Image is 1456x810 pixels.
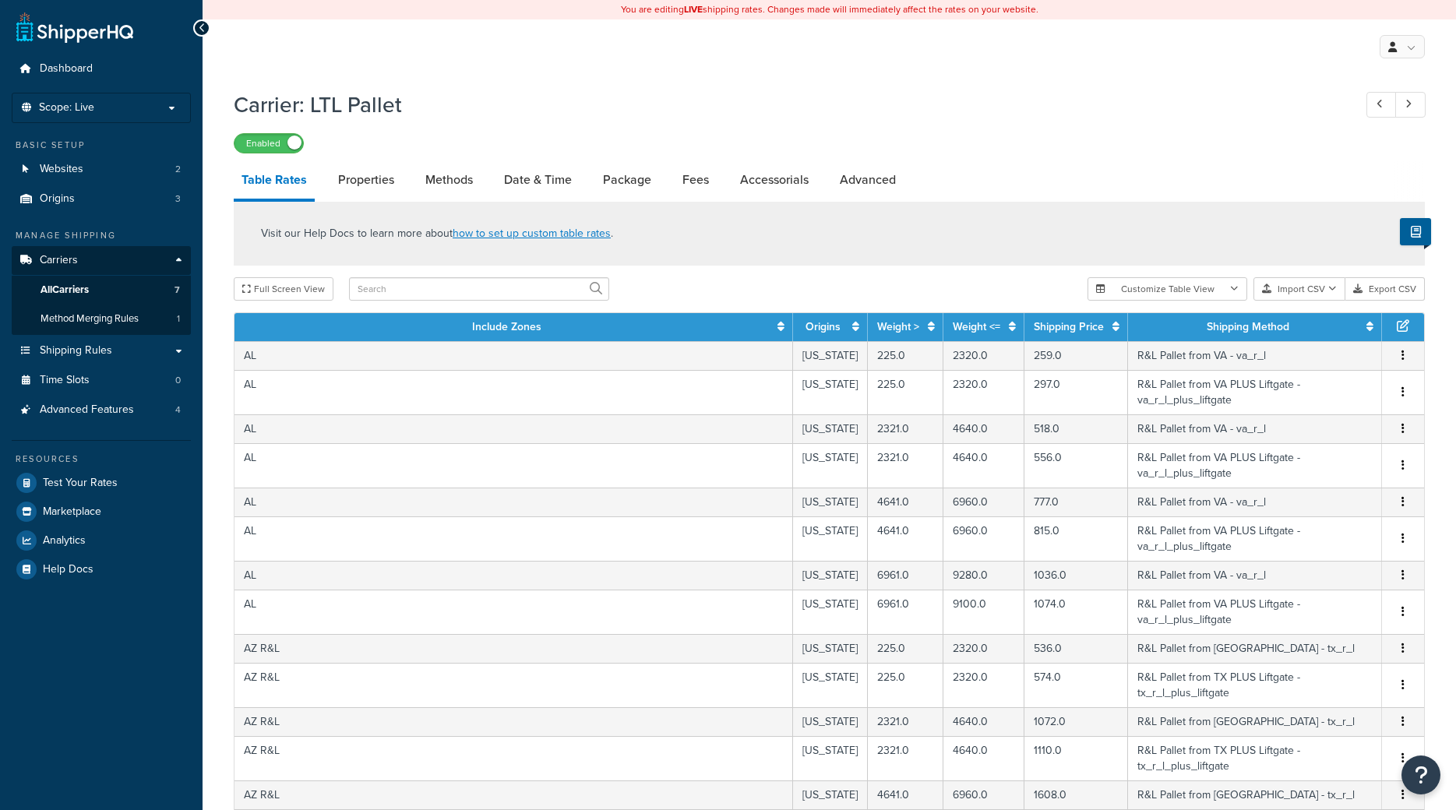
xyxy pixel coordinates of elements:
[12,305,191,333] li: Method Merging Rules
[793,443,868,488] td: [US_STATE]
[43,477,118,490] span: Test Your Rates
[1253,277,1345,301] button: Import CSV
[793,707,868,736] td: [US_STATE]
[1088,277,1247,301] button: Customize Table View
[1401,755,1440,794] button: Open Resource Center
[12,246,191,335] li: Carriers
[234,443,793,488] td: AL
[868,780,943,809] td: 4641.0
[1395,92,1426,118] a: Next Record
[234,161,315,202] a: Table Rates
[943,370,1024,414] td: 2320.0
[1024,780,1128,809] td: 1608.0
[234,488,793,516] td: AL
[1034,319,1104,335] a: Shipping Price
[675,161,717,199] a: Fees
[175,283,180,297] span: 7
[472,319,541,335] a: Include Zones
[175,163,181,176] span: 2
[1024,736,1128,780] td: 1110.0
[868,634,943,663] td: 225.0
[40,254,78,267] span: Carriers
[12,155,191,184] a: Websites2
[349,277,609,301] input: Search
[41,283,89,297] span: All Carriers
[868,370,943,414] td: 225.0
[1128,634,1382,663] td: R&L Pallet from [GEOGRAPHIC_DATA] - tx_r_l
[868,443,943,488] td: 2321.0
[868,590,943,634] td: 6961.0
[418,161,481,199] a: Methods
[1024,414,1128,443] td: 518.0
[234,707,793,736] td: AZ R&L
[793,736,868,780] td: [US_STATE]
[453,225,611,241] a: how to set up custom table rates
[806,319,841,335] a: Origins
[40,374,90,387] span: Time Slots
[943,561,1024,590] td: 9280.0
[12,55,191,83] a: Dashboard
[234,590,793,634] td: AL
[12,555,191,583] a: Help Docs
[1024,516,1128,561] td: 815.0
[793,414,868,443] td: [US_STATE]
[40,403,134,417] span: Advanced Features
[234,134,303,153] label: Enabled
[234,516,793,561] td: AL
[1128,736,1382,780] td: R&L Pallet from TX PLUS Liftgate - tx_r_l_plus_liftgate
[943,634,1024,663] td: 2320.0
[793,370,868,414] td: [US_STATE]
[1128,488,1382,516] td: R&L Pallet from VA - va_r_l
[12,305,191,333] a: Method Merging Rules1
[12,498,191,526] a: Marketplace
[234,663,793,707] td: AZ R&L
[12,453,191,466] div: Resources
[943,516,1024,561] td: 6960.0
[261,225,613,242] p: Visit our Help Docs to learn more about .
[793,488,868,516] td: [US_STATE]
[793,341,868,370] td: [US_STATE]
[1024,443,1128,488] td: 556.0
[1128,707,1382,736] td: R&L Pallet from [GEOGRAPHIC_DATA] - tx_r_l
[1128,341,1382,370] td: R&L Pallet from VA - va_r_l
[877,319,919,335] a: Weight >
[1128,414,1382,443] td: R&L Pallet from VA - va_r_l
[234,736,793,780] td: AZ R&L
[1128,516,1382,561] td: R&L Pallet from VA PLUS Liftgate - va_r_l_plus_liftgate
[1345,277,1425,301] button: Export CSV
[1128,561,1382,590] td: R&L Pallet from VA - va_r_l
[12,185,191,213] a: Origins3
[1400,218,1431,245] button: Show Help Docs
[41,312,139,326] span: Method Merging Rules
[793,634,868,663] td: [US_STATE]
[793,663,868,707] td: [US_STATE]
[868,736,943,780] td: 2321.0
[234,414,793,443] td: AL
[175,403,181,417] span: 4
[793,590,868,634] td: [US_STATE]
[40,192,75,206] span: Origins
[793,516,868,561] td: [US_STATE]
[12,366,191,395] a: Time Slots0
[234,341,793,370] td: AL
[43,534,86,548] span: Analytics
[868,663,943,707] td: 225.0
[1024,663,1128,707] td: 574.0
[793,780,868,809] td: [US_STATE]
[12,469,191,497] a: Test Your Rates
[1024,634,1128,663] td: 536.0
[12,396,191,424] a: Advanced Features4
[12,276,191,305] a: AllCarriers7
[234,780,793,809] td: AZ R&L
[12,526,191,555] a: Analytics
[12,336,191,365] li: Shipping Rules
[953,319,1000,335] a: Weight <=
[1128,590,1382,634] td: R&L Pallet from VA PLUS Liftgate - va_r_l_plus_liftgate
[1024,488,1128,516] td: 777.0
[496,161,580,199] a: Date & Time
[868,488,943,516] td: 4641.0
